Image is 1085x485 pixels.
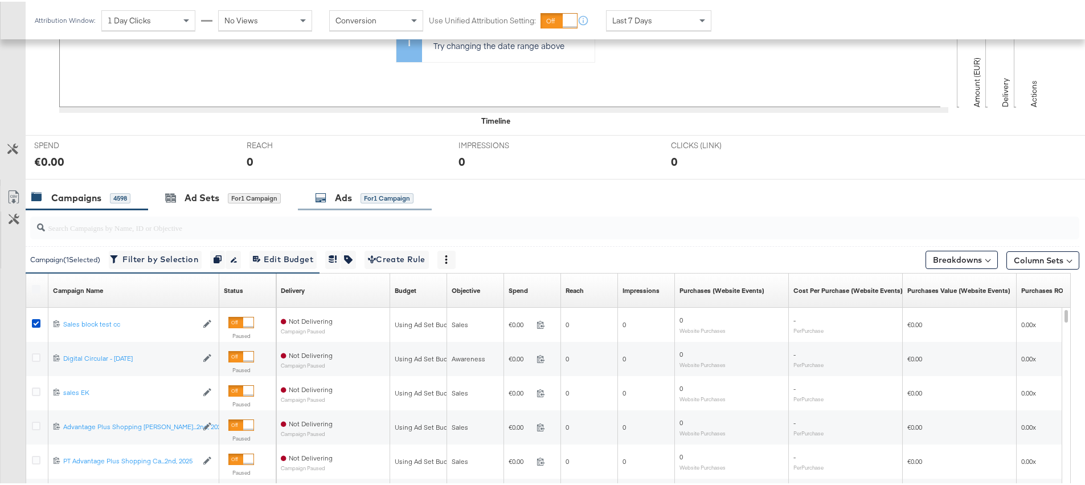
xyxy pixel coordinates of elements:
sub: Per Purchase [793,394,824,401]
span: 0 [566,353,569,361]
sub: Website Purchases [679,325,726,332]
span: €0.00 [907,421,922,430]
sub: Campaign Paused [281,395,333,401]
a: The average cost for each purchase tracked by your Custom Audience pixel on your website after pe... [793,284,903,294]
div: Campaigns [51,190,101,203]
div: 0 [671,152,678,168]
sub: Website Purchases [679,360,726,366]
div: Ads [335,190,352,203]
a: The total amount spent to date. [509,284,528,294]
div: Status [224,284,243,294]
div: sales EK [63,386,197,396]
span: 0 [566,319,569,327]
div: Using Ad Set Budget [395,319,458,328]
sub: Campaign Paused [281,429,333,435]
span: 0 [679,348,683,357]
span: 0 [679,451,683,459]
div: Delivery [281,284,305,294]
span: 0.00x [1021,319,1036,327]
span: SPEND [34,138,120,149]
a: Digital Circular - [DATE] [63,352,197,362]
span: Edit Budget [253,251,313,265]
span: €0.00 [509,387,532,396]
span: 1 Day Clicks [108,14,151,24]
span: 0 [623,387,626,396]
button: Breakdowns [926,249,998,267]
sub: Campaign Paused [281,327,333,333]
a: PT Advantage Plus Shopping Ca...2nd, 2025 [63,455,197,464]
a: Sales block test cc [63,318,197,328]
div: Using Ad Set Budget [395,353,458,362]
div: Attribution Window: [34,15,96,23]
div: Purchases Value (Website Events) [907,284,1010,294]
span: Awareness [452,353,485,361]
sub: Per Purchase [793,360,824,366]
button: Create Rule [365,249,429,267]
span: 0 [623,421,626,430]
span: Not Delivering [289,384,333,392]
div: Sales block test cc [63,318,197,327]
span: €0.00 [907,455,922,464]
span: Not Delivering [289,315,333,324]
span: CLICKS (LINK) [671,138,756,149]
div: €0.00 [34,152,64,168]
div: Digital Circular - [DATE] [63,352,197,361]
div: Ad Sets [185,190,219,203]
button: Edit Budget [249,249,317,267]
span: €0.00 [907,319,922,327]
sub: Per Purchase [793,325,824,332]
div: for 1 Campaign [361,191,413,202]
div: for 1 Campaign [228,191,281,202]
div: Objective [452,284,480,294]
label: Paused [228,467,254,475]
a: The maximum amount you're willing to spend on your ads, on average each day or over the lifetime ... [395,284,416,294]
a: The number of times your ad was served. On mobile apps an ad is counted as served the first time ... [623,284,660,294]
sub: Website Purchases [679,428,726,435]
span: 0 [566,421,569,430]
button: Column Sets [1006,250,1079,268]
span: 0.00x [1021,387,1036,396]
div: Cost Per Purchase (Website Events) [793,284,903,294]
a: Your campaign's objective. [452,284,480,294]
span: €0.00 [509,455,532,464]
span: 0.00x [1021,421,1036,430]
a: Shows the current state of your Ad Campaign. [224,284,243,294]
span: - [793,314,796,323]
a: Advantage Plus Shopping [PERSON_NAME]...2nd, 2025 [63,421,197,430]
div: Campaign Name [53,284,103,294]
span: €0.00 [509,421,532,430]
sub: Per Purchase [793,428,824,435]
div: Impressions [623,284,660,294]
span: Last 7 Days [612,14,652,24]
div: Using Ad Set Budget [395,387,458,396]
span: 0 [679,382,683,391]
span: €0.00 [509,319,532,327]
span: - [793,382,796,391]
span: 0.00x [1021,455,1036,464]
span: IMPRESSIONS [458,138,544,149]
a: Your campaign name. [53,284,103,294]
a: The total value of the purchase actions tracked by your Custom Audience pixel on your website aft... [907,284,1010,294]
sub: Per Purchase [793,462,824,469]
span: €0.00 [509,353,532,361]
sub: Campaign Paused [281,361,333,367]
div: Using Ad Set Budget [395,421,458,430]
span: €0.00 [907,387,922,396]
span: 0 [566,455,569,464]
div: Campaign ( 1 Selected) [30,253,100,263]
span: Sales [452,319,468,327]
span: - [793,417,796,425]
a: The number of people your ad was served to. [566,284,584,294]
p: Try changing the date range above [433,38,589,50]
span: €0.00 [907,353,922,361]
span: Sales [452,455,468,464]
span: 0 [623,353,626,361]
div: 0 [247,152,253,168]
span: - [793,348,796,357]
span: Sales [452,421,468,430]
span: Not Delivering [289,349,333,358]
div: 4598 [110,191,130,202]
div: Advantage Plus Shopping [PERSON_NAME]...2nd, 2025 [63,421,197,430]
div: Reach [566,284,584,294]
